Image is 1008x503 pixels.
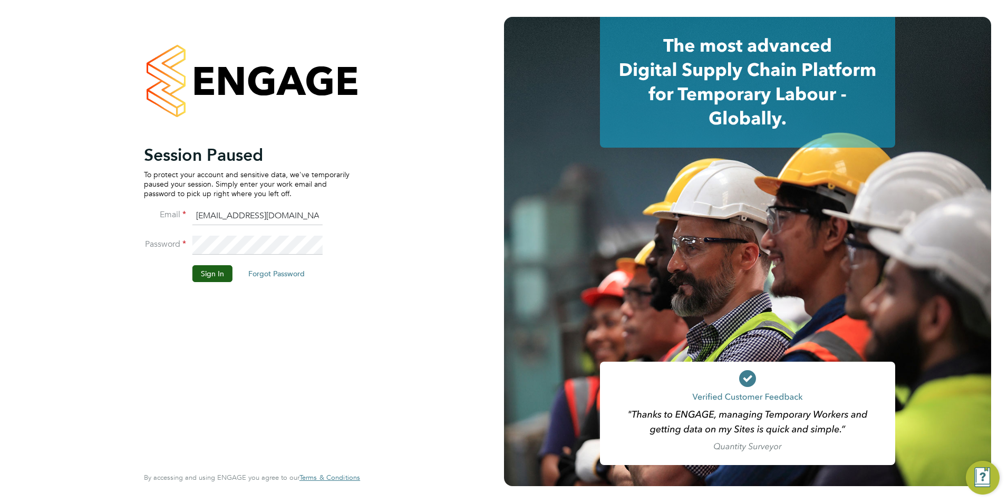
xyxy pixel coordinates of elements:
span: By accessing and using ENGAGE you agree to our [144,473,360,482]
label: Password [144,239,186,250]
input: Enter your work email... [192,207,323,226]
h2: Session Paused [144,144,350,166]
button: Sign In [192,265,232,282]
button: Forgot Password [240,265,313,282]
label: Email [144,209,186,220]
a: Terms & Conditions [299,473,360,482]
p: To protect your account and sensitive data, we've temporarily paused your session. Simply enter y... [144,170,350,199]
button: Engage Resource Center [966,461,1000,495]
